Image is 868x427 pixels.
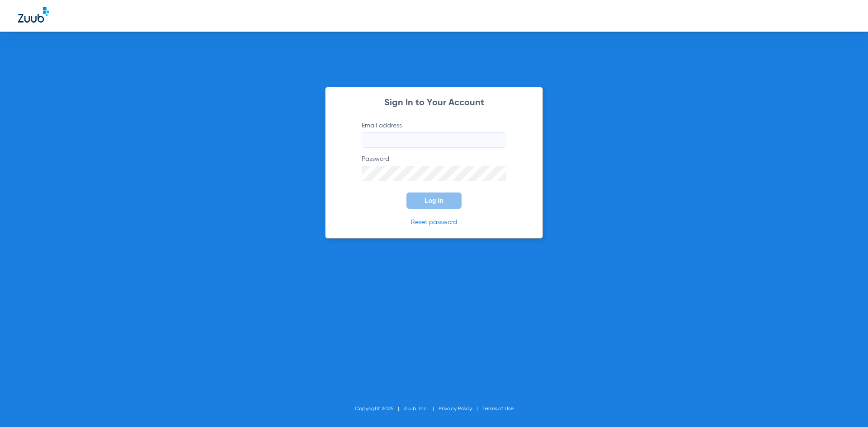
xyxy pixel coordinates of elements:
[18,7,49,23] img: Zuub Logo
[411,219,457,225] a: Reset password
[425,197,443,204] span: Log In
[439,406,472,412] a: Privacy Policy
[362,132,506,148] input: Email address
[404,404,439,413] li: Zuub, Inc.
[406,192,462,209] button: Log In
[355,404,404,413] li: Copyright 2025
[362,166,506,181] input: Password
[482,406,514,412] a: Terms of Use
[362,121,506,148] label: Email address
[362,155,506,181] label: Password
[348,99,520,108] h2: Sign In to Your Account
